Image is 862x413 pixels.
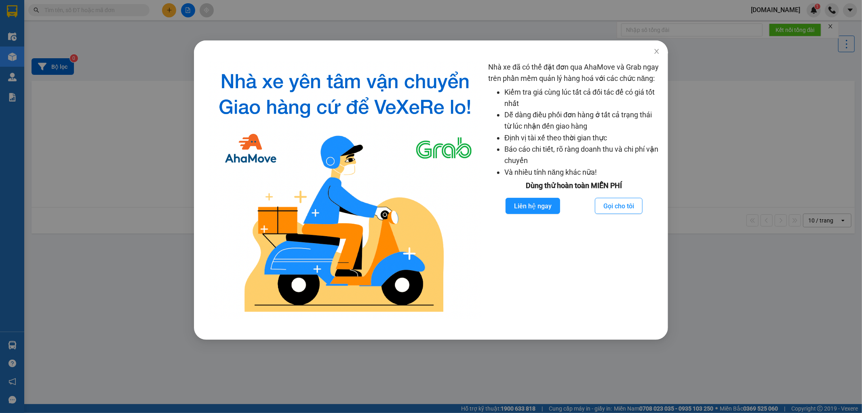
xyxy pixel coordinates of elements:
[504,132,660,144] li: Định vị tài xế theo thời gian thực
[595,198,643,214] button: Gọi cho tôi
[645,40,668,63] button: Close
[514,201,552,211] span: Liên hệ ngay
[209,61,482,320] img: logo
[504,109,660,132] li: Dễ dàng điều phối đơn hàng ở tất cả trạng thái từ lúc nhận đến giao hàng
[488,180,660,191] div: Dùng thử hoàn toàn MIỄN PHÍ
[504,144,660,167] li: Báo cáo chi tiết, rõ ràng doanh thu và chi phí vận chuyển
[506,198,560,214] button: Liên hệ ngay
[603,201,634,211] span: Gọi cho tôi
[504,167,660,178] li: Và nhiều tính năng khác nữa!
[653,48,660,55] span: close
[488,61,660,320] div: Nhà xe đã có thể đặt đơn qua AhaMove và Grab ngay trên phần mềm quản lý hàng hoá với các chức năng:
[504,87,660,110] li: Kiểm tra giá cùng lúc tất cả đối tác để có giá tốt nhất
